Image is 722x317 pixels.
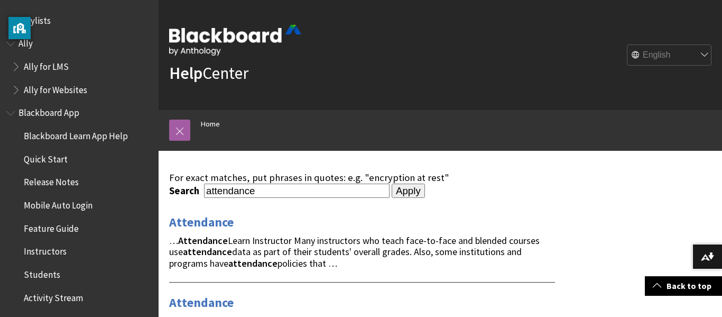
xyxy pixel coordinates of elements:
button: privacy banner [8,17,31,39]
div: For exact matches, put phrases in quotes: e.g. "encryption at rest" [169,172,555,184]
span: Playlists [18,12,51,26]
a: Attendance [169,294,234,311]
input: Apply [392,184,425,198]
span: Blackboard App [18,104,79,119]
strong: attendance [183,246,232,258]
span: Instructors [24,243,67,257]
a: Home [201,117,220,131]
strong: Attendance [178,234,228,247]
a: Attendance [169,214,234,231]
span: Blackboard Learn App Help [24,127,128,141]
a: Back to top [645,276,722,296]
label: Search [169,185,202,197]
span: Ally for LMS [24,58,69,72]
a: HelpCenter [169,62,248,84]
span: Students [24,266,60,280]
span: Mobile Auto Login [24,196,92,211]
strong: Help [169,62,202,84]
span: … Learn Instructor Many instructors who teach face-to-face and blended courses use data as part o... [169,234,540,270]
span: Feature Guide [24,220,79,234]
span: Ally [18,35,33,49]
span: Ally for Websites [24,81,87,95]
select: Site Language Selector [627,45,712,66]
nav: Book outline for Anthology Ally Help [6,35,152,99]
span: Activity Stream [24,289,83,303]
span: Release Notes [24,174,79,188]
span: Quick Start [24,150,68,165]
img: Blackboard by Anthology [169,25,301,56]
strong: attendance [228,257,277,269]
nav: Book outline for Playlists [6,12,152,30]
